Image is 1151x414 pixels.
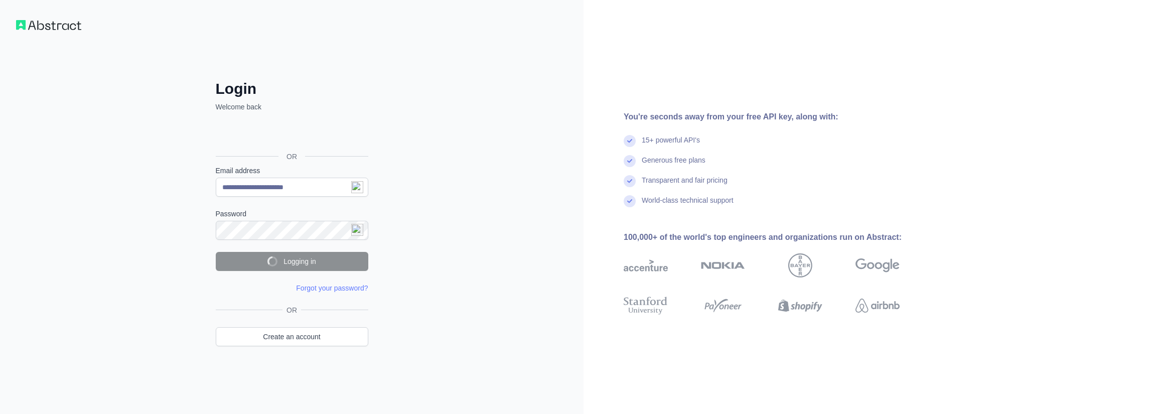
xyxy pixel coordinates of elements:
[855,295,900,317] img: airbnb
[624,175,636,187] img: check mark
[216,102,368,112] p: Welcome back
[855,253,900,278] img: google
[351,224,363,236] img: npw-badge-icon-locked.svg
[624,155,636,167] img: check mark
[282,305,301,315] span: OR
[216,327,368,346] a: Create an account
[624,253,668,278] img: accenture
[216,252,368,271] button: Logging in
[701,253,745,278] img: nokia
[624,195,636,207] img: check mark
[624,111,932,123] div: You're seconds away from your free API key, along with:
[216,80,368,98] h2: Login
[624,231,932,243] div: 100,000+ of the world's top engineers and organizations run on Abstract:
[296,284,368,292] a: Forgot your password?
[701,295,745,317] img: payoneer
[216,166,368,176] label: Email address
[216,209,368,219] label: Password
[778,295,822,317] img: shopify
[211,123,371,145] iframe: Botón Iniciar sesión con Google
[642,155,705,175] div: Generous free plans
[351,181,363,193] img: npw-badge-icon-locked.svg
[624,295,668,317] img: stanford university
[788,253,812,278] img: bayer
[642,195,734,215] div: World-class technical support
[278,152,305,162] span: OR
[624,135,636,147] img: check mark
[642,135,700,155] div: 15+ powerful API's
[16,20,81,30] img: Workflow
[642,175,728,195] div: Transparent and fair pricing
